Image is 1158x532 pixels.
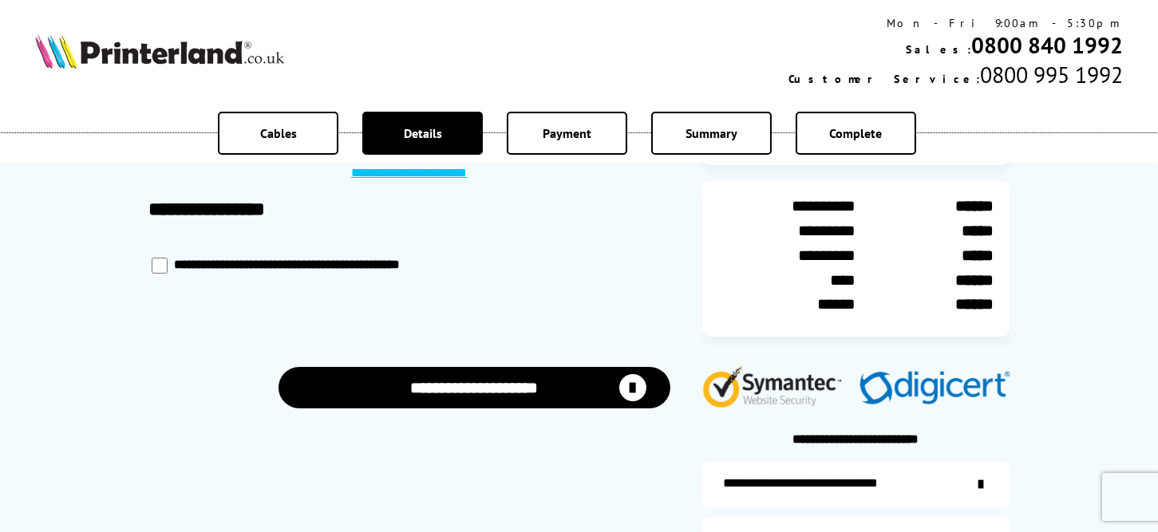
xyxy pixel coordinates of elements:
[971,30,1123,60] a: 0800 840 1992
[788,16,1123,30] div: Mon - Fri 9:00am - 5:30pm
[788,72,980,86] span: Customer Service:
[686,125,737,141] span: Summary
[906,42,971,57] span: Sales:
[980,60,1123,89] span: 0800 995 1992
[702,462,1010,507] a: additional-ink
[260,125,297,141] span: Cables
[35,33,284,69] img: Printerland Logo
[404,125,442,141] span: Details
[829,125,882,141] span: Complete
[543,125,591,141] span: Payment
